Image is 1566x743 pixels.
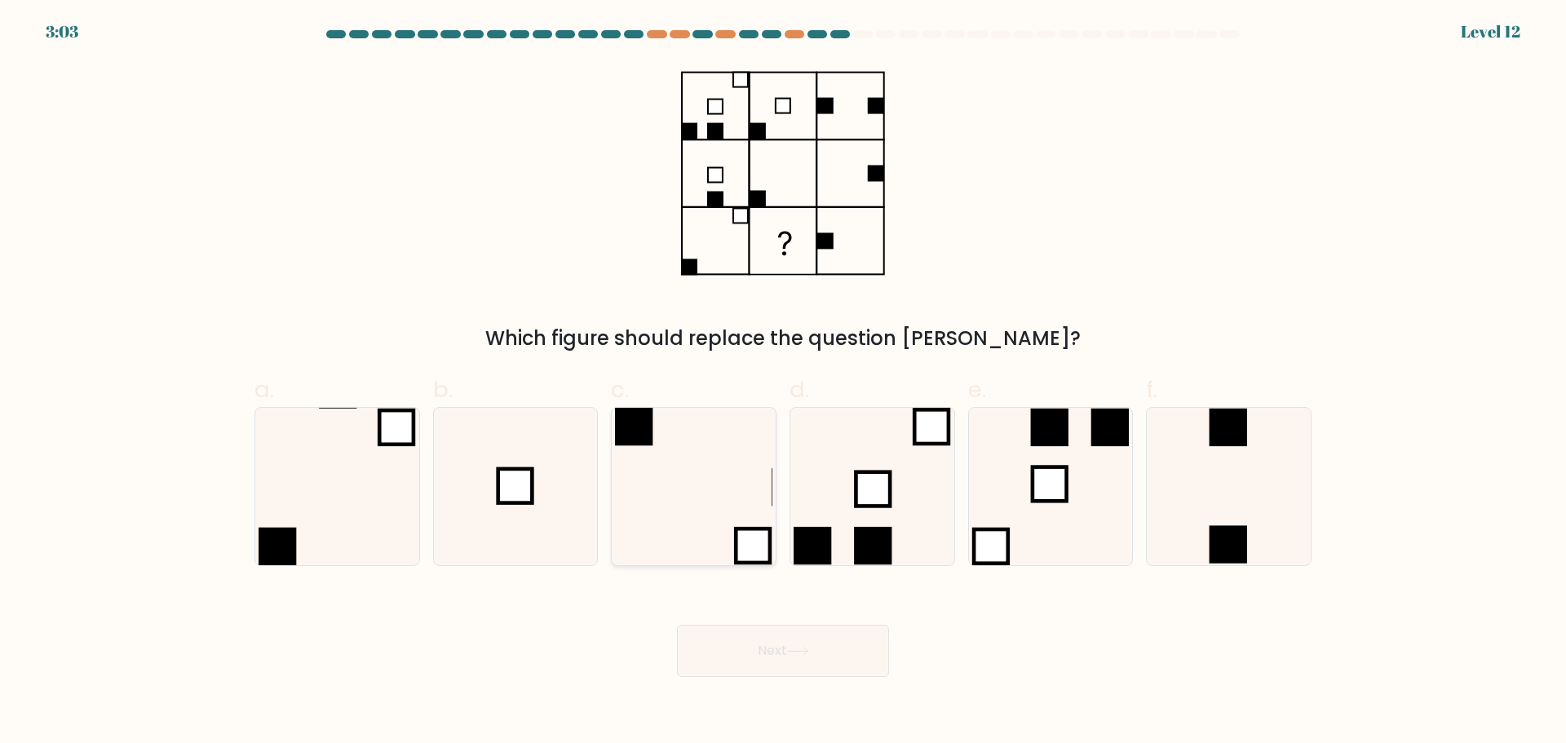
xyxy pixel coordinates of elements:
[677,625,889,677] button: Next
[790,374,809,405] span: d.
[264,324,1302,353] div: Which figure should replace the question [PERSON_NAME]?
[46,20,78,44] div: 3:03
[611,374,629,405] span: c.
[1146,374,1157,405] span: f.
[433,374,453,405] span: b.
[968,374,986,405] span: e.
[1461,20,1520,44] div: Level 12
[254,374,274,405] span: a.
